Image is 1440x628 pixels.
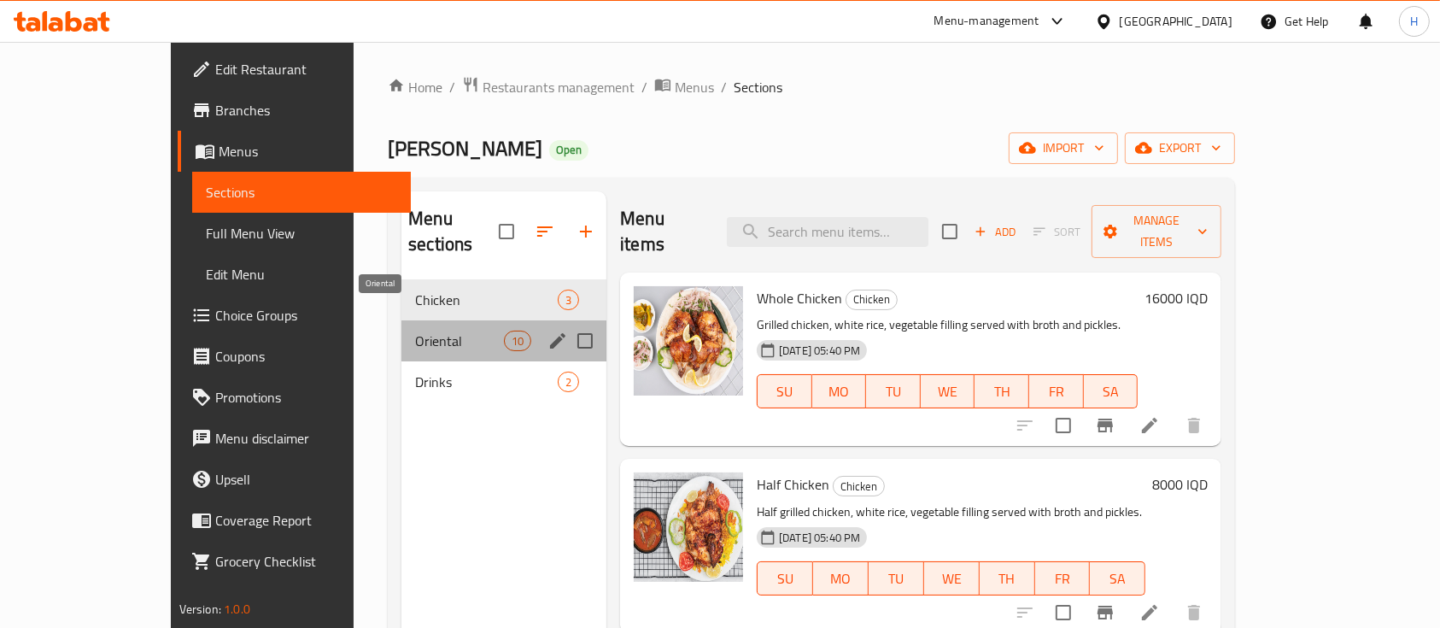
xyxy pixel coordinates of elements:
img: Whole Chicken [634,286,743,396]
span: 3 [559,292,578,308]
li: / [449,77,455,97]
span: [PERSON_NAME] [388,129,542,167]
span: Coverage Report [215,510,398,531]
a: Coverage Report [178,500,412,541]
span: Add [972,222,1018,242]
span: Promotions [215,387,398,408]
span: Sections [206,182,398,202]
button: SU [757,561,813,596]
button: MO [813,561,869,596]
span: Version: [179,598,221,620]
button: export [1125,132,1235,164]
button: Branch-specific-item [1085,405,1126,446]
a: Grocery Checklist [178,541,412,582]
a: Full Menu View [192,213,412,254]
button: WE [924,561,980,596]
span: WE [928,379,969,404]
button: Add section [565,211,606,252]
span: Drinks [415,372,558,392]
h2: Menu sections [408,206,499,257]
span: Full Menu View [206,223,398,244]
li: / [721,77,727,97]
button: FR [1029,374,1084,408]
button: TU [866,374,921,408]
span: TU [873,379,914,404]
span: MO [819,379,860,404]
span: TH [981,379,1022,404]
span: export [1139,138,1221,159]
span: MO [820,566,862,591]
span: Open [549,143,588,157]
span: FR [1036,379,1077,404]
span: Add item [968,219,1022,245]
span: TH [986,566,1028,591]
span: WE [931,566,973,591]
div: Oriental10edit [401,320,606,361]
span: Whole Chicken [757,285,842,311]
button: TH [980,561,1035,596]
a: Edit Menu [192,254,412,295]
span: 2 [559,374,578,390]
span: Select all sections [489,214,524,249]
div: Menu-management [934,11,1039,32]
a: Branches [178,90,412,131]
span: Edit Menu [206,264,398,285]
a: Restaurants management [462,76,635,98]
span: Half Chicken [757,472,829,497]
button: TU [869,561,924,596]
span: SA [1091,379,1132,404]
a: Menus [654,76,714,98]
a: Menus [178,131,412,172]
div: Chicken [415,290,558,310]
a: Upsell [178,459,412,500]
span: FR [1042,566,1084,591]
a: Sections [192,172,412,213]
a: Choice Groups [178,295,412,336]
span: H [1410,12,1418,31]
span: TU [875,566,917,591]
h6: 16000 IQD [1144,286,1208,310]
span: SA [1097,566,1139,591]
span: Grocery Checklist [215,551,398,572]
span: Menus [675,77,714,97]
a: Menu disclaimer [178,418,412,459]
button: import [1009,132,1118,164]
div: Chicken3 [401,279,606,320]
span: Edit Restaurant [215,59,398,79]
button: edit [545,328,571,354]
span: Select section first [1022,219,1092,245]
span: Sections [734,77,782,97]
span: Coupons [215,346,398,367]
a: Edit menu item [1139,602,1160,623]
div: items [558,290,579,310]
button: SU [757,374,811,408]
div: items [504,331,531,351]
nav: Menu sections [401,273,606,409]
span: Menu disclaimer [215,428,398,449]
img: Half Chicken [634,472,743,582]
span: [DATE] 05:40 PM [772,530,867,546]
nav: breadcrumb [388,76,1235,98]
button: FR [1035,561,1091,596]
div: [GEOGRAPHIC_DATA] [1120,12,1232,31]
span: Oriental [415,331,504,351]
a: Home [388,77,442,97]
button: SA [1084,374,1139,408]
span: Choice Groups [215,305,398,326]
span: Branches [215,100,398,120]
span: [DATE] 05:40 PM [772,343,867,359]
input: search [727,217,928,247]
h6: 8000 IQD [1152,472,1208,496]
a: Edit Restaurant [178,49,412,90]
span: 10 [505,333,530,349]
div: items [558,372,579,392]
li: / [641,77,647,97]
button: delete [1174,405,1215,446]
button: Add [968,219,1022,245]
div: Open [549,140,588,161]
span: 1.0.0 [224,598,250,620]
p: Grilled chicken, white rice, vegetable filling served with broth and pickles. [757,314,1138,336]
div: Chicken [833,476,885,496]
p: Half grilled chicken, white rice, vegetable filling served with broth and pickles. [757,502,1145,523]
